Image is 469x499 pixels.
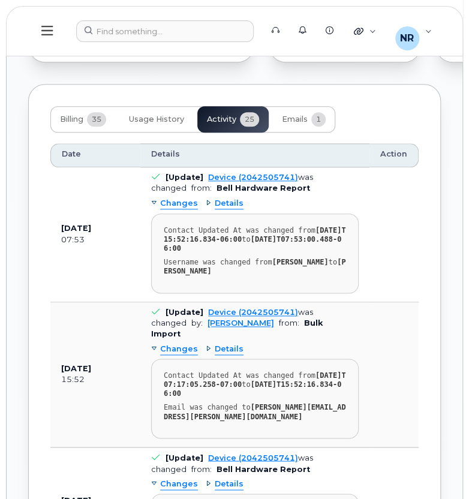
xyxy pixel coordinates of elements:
[76,20,254,42] input: Find something...
[160,344,198,355] span: Changes
[208,308,298,317] a: Device (2042505741)
[215,478,243,489] span: Details
[164,403,346,421] div: Email was changed to
[166,453,203,462] b: [Update]
[272,258,329,266] strong: [PERSON_NAME]
[208,453,298,462] a: Device (2042505741)
[345,19,384,43] div: Quicklinks
[208,173,298,182] a: Device (2042505741)
[208,318,274,327] a: [PERSON_NAME]
[164,258,345,275] strong: [PERSON_NAME]
[160,198,198,209] span: Changes
[166,173,203,182] b: [Update]
[215,344,243,355] span: Details
[279,318,299,327] span: from:
[160,478,198,489] span: Changes
[151,308,313,327] div: was changed
[129,115,184,124] span: Usage History
[164,371,345,389] strong: [DATE]T07:17:05.258-07:00
[60,115,83,124] span: Billing
[151,453,313,473] div: was changed
[164,403,345,420] strong: [PERSON_NAME][EMAIL_ADDRESS][PERSON_NAME][DOMAIN_NAME]
[282,115,308,124] span: Emails
[166,308,203,317] b: [Update]
[164,235,341,252] strong: [DATE]T07:53:00.488-06:00
[400,31,414,46] span: NR
[164,226,346,253] div: Contact Updated At was changed from to
[191,184,212,193] span: from:
[164,226,345,244] strong: [DATE]T15:52:16.834-06:00
[191,318,203,327] span: by:
[215,198,243,209] span: Details
[311,112,326,127] span: 1
[151,173,313,193] div: was changed
[87,112,106,127] span: 35
[61,374,130,385] div: 15:52
[151,149,180,160] span: Details
[164,258,346,276] div: Username was changed from to
[61,224,91,233] b: [DATE]
[164,371,346,398] div: Contact Updated At was changed from to
[369,143,419,167] th: Action
[164,380,341,398] strong: [DATE]T15:52:16.834-06:00
[217,184,310,193] b: Bell Hardware Report
[61,235,130,245] div: 07:53
[387,19,440,43] div: Nancy Robitaille
[62,149,81,160] span: Date
[191,464,212,473] span: from:
[61,364,91,373] b: [DATE]
[217,464,310,473] b: Bell Hardware Report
